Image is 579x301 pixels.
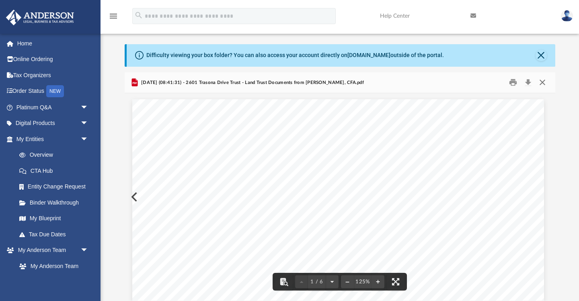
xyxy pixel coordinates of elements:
div: NEW [46,85,64,97]
a: Order StatusNEW [6,83,101,100]
button: Close [536,50,547,61]
a: Tax Organizers [6,67,101,83]
span: arrow_drop_down [80,131,96,147]
div: Preview [125,72,555,301]
a: My Entitiesarrow_drop_down [6,131,101,147]
div: Document Viewer [125,93,555,301]
button: Enter fullscreen [387,273,404,291]
a: [DOMAIN_NAME] [347,52,390,58]
i: menu [109,11,118,21]
button: Download [521,76,536,89]
a: Anderson System [11,274,96,290]
img: Anderson Advisors Platinum Portal [4,10,76,25]
a: Tax Due Dates [11,226,101,242]
a: My Anderson Team [11,258,92,274]
span: arrow_drop_down [80,99,96,116]
button: Previous File [125,186,142,208]
button: Next page [326,273,339,291]
a: My Anderson Teamarrow_drop_down [6,242,96,258]
a: menu [109,15,118,21]
a: Home [6,35,101,51]
button: Zoom in [372,273,384,291]
a: Entity Change Request [11,179,101,195]
a: Online Ordering [6,51,101,68]
a: Overview [11,147,101,163]
span: arrow_drop_down [80,242,96,259]
button: Zoom out [341,273,354,291]
div: Difficulty viewing your box folder? You can also access your account directly on outside of the p... [146,51,444,59]
a: Platinum Q&Aarrow_drop_down [6,99,101,115]
a: Binder Walkthrough [11,195,101,211]
button: Toggle findbar [275,273,293,291]
span: 1 / 6 [308,279,326,285]
a: My Blueprint [11,211,96,227]
div: Current zoom level [354,279,372,285]
img: User Pic [561,10,573,22]
div: File preview [125,93,555,301]
button: Close [535,76,550,89]
i: search [134,11,143,20]
a: Digital Productsarrow_drop_down [6,115,101,131]
span: arrow_drop_down [80,115,96,132]
a: CTA Hub [11,163,101,179]
span: [DATE] (08:41:31) - 2601 Trasona Drive Trust - Land Trust Documents from [PERSON_NAME], CFA.pdf [140,79,364,86]
button: 1 / 6 [308,273,326,291]
button: Print [505,76,521,89]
